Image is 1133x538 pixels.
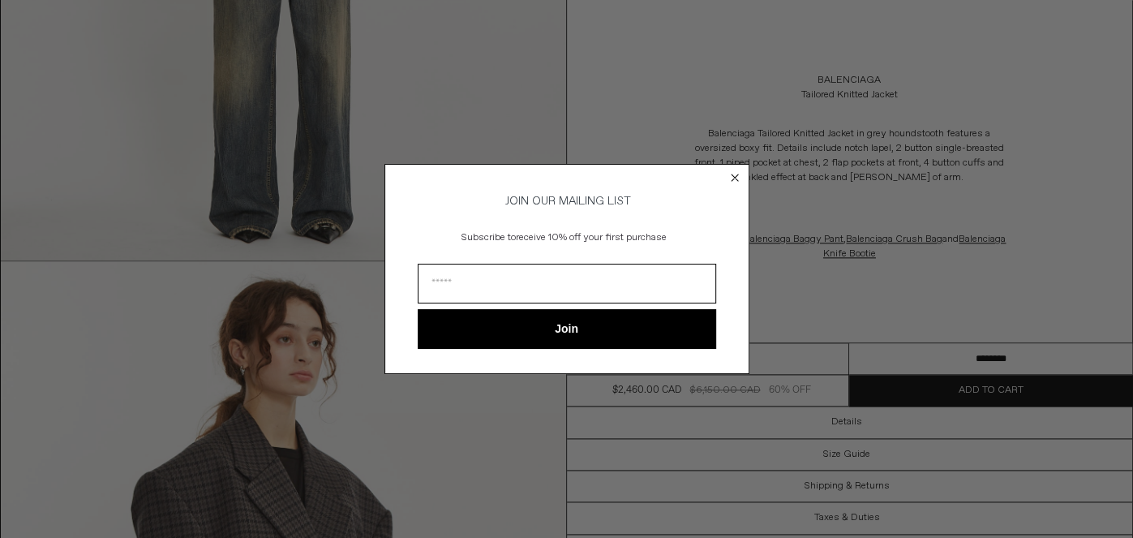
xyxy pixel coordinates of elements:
span: JOIN OUR MAILING LIST [503,194,631,209]
span: receive 10% off your first purchase [516,231,667,244]
button: Join [418,309,716,349]
button: Close dialog [727,170,743,186]
span: Subscribe to [461,231,516,244]
input: Email [418,264,716,303]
